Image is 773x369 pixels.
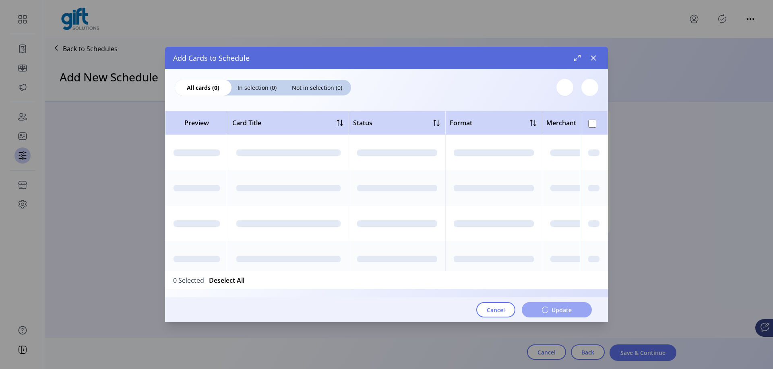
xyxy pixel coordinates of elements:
span: Format [450,118,472,128]
span: Preview [169,118,224,128]
span: Card Title [232,118,261,128]
div: All cards (0) [175,80,231,95]
div: Not in selection (0) [283,80,351,95]
span: Merchant [546,118,576,128]
div: Status [353,118,372,128]
span: 0 Selected [173,276,204,284]
span: All cards (0) [175,83,231,92]
span: Not in selection (0) [283,83,351,92]
span: Cancel [487,306,505,314]
div: In selection (0) [231,80,283,95]
button: Filter Button [581,79,598,96]
span: In selection (0) [231,83,283,92]
span: Add Cards to Schedule [173,53,250,64]
button: Cancel [476,302,515,317]
button: Maximize [571,52,584,64]
button: Deselect All [209,276,244,285]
